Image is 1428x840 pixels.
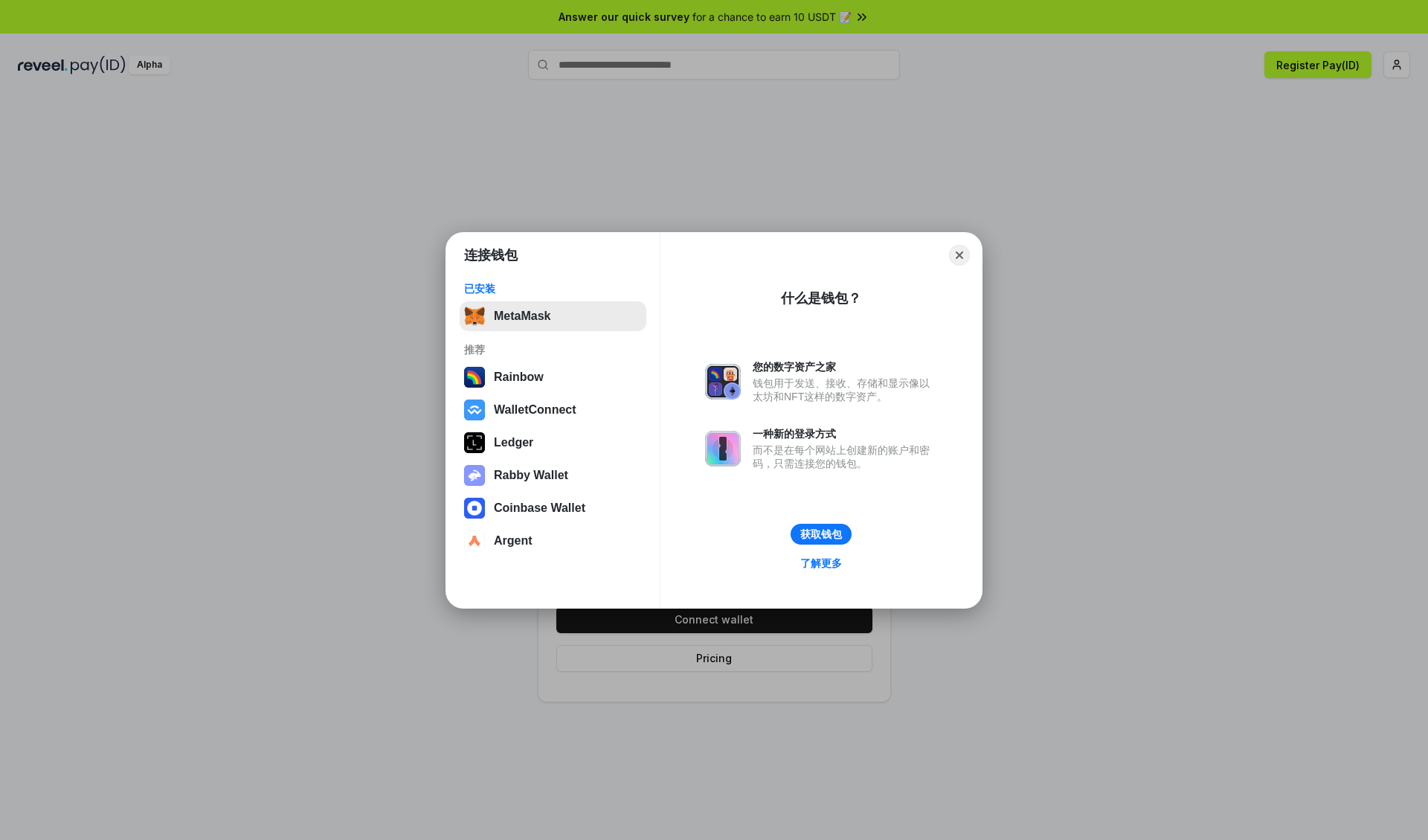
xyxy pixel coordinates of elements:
[753,427,937,440] div: 一种新的登录方式
[781,289,861,307] div: 什么是钱包？
[460,362,646,392] button: Rainbow
[791,554,851,573] a: 了解更多
[464,400,485,420] img: svg+xml,%3Csvg%20width%3D%2228%22%20height%3D%2228%22%20viewBox%3D%220%200%2028%2028%22%20fill%3D...
[753,376,937,403] div: 钱包用于发送、接收、存储和显示像以太坊和NFT这样的数字资产。
[464,282,642,295] div: 已安装
[753,443,937,470] div: 而不是在每个网站上创建新的账户和密码，只需连接您的钱包。
[494,501,585,515] div: Coinbase Wallet
[800,528,842,541] div: 获取钱包
[705,431,741,467] img: svg+xml,%3Csvg%20xmlns%3D%22http%3A%2F%2Fwww.w3.org%2F2000%2Fsvg%22%20fill%3D%22none%22%20viewBox...
[753,360,937,373] div: 您的数字资产之家
[464,306,485,327] img: svg+xml,%3Csvg%20fill%3D%22none%22%20height%3D%2233%22%20viewBox%3D%220%200%2035%2033%22%20width%...
[460,461,646,490] button: Rabby Wallet
[460,301,646,331] button: MetaMask
[705,364,741,400] img: svg+xml,%3Csvg%20xmlns%3D%22http%3A%2F%2Fwww.w3.org%2F2000%2Fsvg%22%20fill%3D%22none%22%20viewBox...
[460,493,646,523] button: Coinbase Wallet
[464,465,485,486] img: svg+xml,%3Csvg%20xmlns%3D%22http%3A%2F%2Fwww.w3.org%2F2000%2Fsvg%22%20fill%3D%22none%22%20viewBox...
[494,310,550,323] div: MetaMask
[494,436,533,449] div: Ledger
[791,524,852,545] button: 获取钱包
[464,246,518,264] h1: 连接钱包
[494,469,568,482] div: Rabby Wallet
[460,526,646,556] button: Argent
[494,534,533,548] div: Argent
[464,498,485,519] img: svg+xml,%3Csvg%20width%3D%2228%22%20height%3D%2228%22%20viewBox%3D%220%200%2028%2028%22%20fill%3D...
[460,428,646,458] button: Ledger
[464,367,485,388] img: svg+xml,%3Csvg%20width%3D%22120%22%20height%3D%22120%22%20viewBox%3D%220%200%20120%20120%22%20fil...
[464,432,485,453] img: svg+xml,%3Csvg%20xmlns%3D%22http%3A%2F%2Fwww.w3.org%2F2000%2Fsvg%22%20width%3D%2228%22%20height%3...
[800,557,842,570] div: 了解更多
[464,530,485,551] img: svg+xml,%3Csvg%20width%3D%2228%22%20height%3D%2228%22%20viewBox%3D%220%200%2028%2028%22%20fill%3D...
[494,403,576,417] div: WalletConnect
[949,245,970,266] button: Close
[494,371,544,384] div: Rainbow
[460,395,646,425] button: WalletConnect
[464,343,642,356] div: 推荐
